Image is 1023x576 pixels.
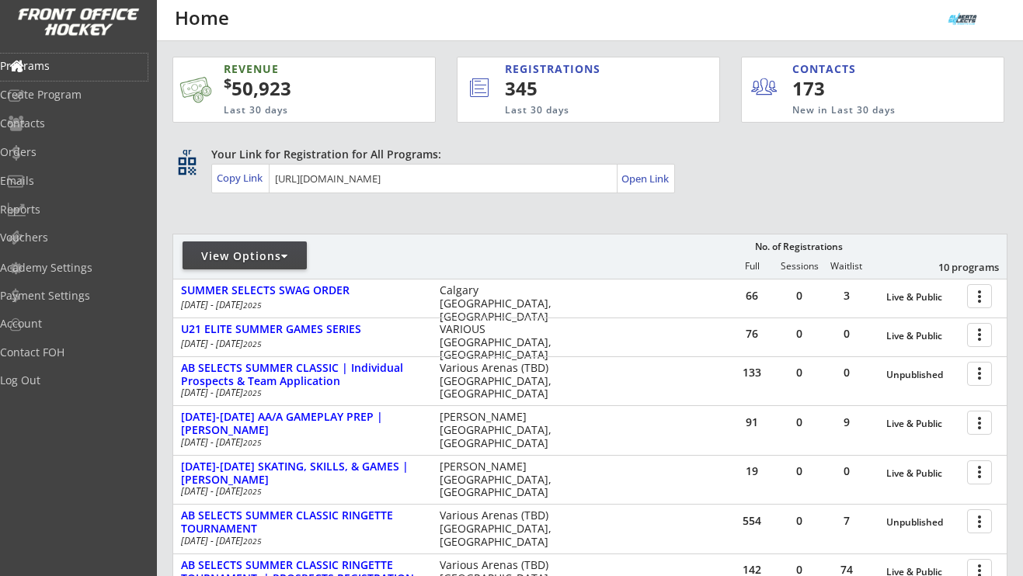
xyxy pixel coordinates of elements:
[823,515,870,526] div: 7
[181,362,423,388] div: AB SELECTS SUMMER CLASSIC | Individual Prospects & Team Application
[181,460,423,487] div: [DATE]-[DATE] SKATING, SKILLS, & GAMES | [PERSON_NAME]
[776,261,823,272] div: Sessions
[823,417,870,428] div: 9
[729,261,775,272] div: Full
[823,466,870,477] div: 0
[886,370,959,380] div: Unpublished
[181,438,419,447] div: [DATE] - [DATE]
[176,154,199,178] button: qr_code
[823,328,870,339] div: 0
[967,284,992,308] button: more_vert
[621,172,670,186] div: Open Link
[967,362,992,386] button: more_vert
[211,147,959,162] div: Your Link for Registration for All Programs:
[181,411,423,437] div: [DATE]-[DATE] AA/A GAMEPLAY PREP | [PERSON_NAME]
[776,328,823,339] div: 0
[243,536,262,547] em: 2025
[181,536,419,546] div: [DATE] - [DATE]
[823,290,870,301] div: 3
[823,367,870,378] div: 0
[181,339,419,349] div: [DATE] - [DATE]
[224,104,367,117] div: Last 30 days
[177,147,196,157] div: qr
[181,388,419,397] div: [DATE] - [DATE]
[181,300,419,310] div: [DATE] - [DATE]
[181,284,423,297] div: SUMMER SELECTS SWAG ORDER
[243,387,262,398] em: 2025
[886,517,959,528] div: Unpublished
[823,261,869,272] div: Waitlist
[918,260,999,274] div: 10 programs
[776,564,823,575] div: 0
[440,362,562,401] div: Various Arenas (TBD) [GEOGRAPHIC_DATA], [GEOGRAPHIC_DATA]
[243,437,262,448] em: 2025
[505,75,667,102] div: 345
[224,74,231,92] sup: $
[729,290,775,301] div: 66
[181,323,423,336] div: U21 ELITE SUMMER GAMES SERIES
[505,61,653,77] div: REGISTRATIONS
[729,417,775,428] div: 91
[729,466,775,477] div: 19
[776,466,823,477] div: 0
[967,460,992,484] button: more_vert
[505,104,656,117] div: Last 30 days
[823,564,870,575] div: 74
[776,290,823,301] div: 0
[729,367,775,378] div: 133
[440,509,562,548] div: Various Arenas (TBD) [GEOGRAPHIC_DATA], [GEOGRAPHIC_DATA]
[243,300,262,311] em: 2025
[886,418,959,429] div: Live & Public
[792,104,931,117] div: New in Last 30 days
[792,61,863,77] div: CONTACTS
[776,367,823,378] div: 0
[181,487,419,496] div: [DATE] - [DATE]
[886,331,959,342] div: Live & Public
[776,417,823,428] div: 0
[440,323,562,362] div: VARIOUS [GEOGRAPHIC_DATA], [GEOGRAPHIC_DATA]
[886,292,959,303] div: Live & Public
[729,328,775,339] div: 76
[224,61,367,77] div: REVENUE
[967,411,992,435] button: more_vert
[440,284,562,323] div: Calgary [GEOGRAPHIC_DATA], [GEOGRAPHIC_DATA]
[729,564,775,575] div: 142
[243,486,262,497] em: 2025
[792,75,888,102] div: 173
[440,460,562,499] div: [PERSON_NAME] [GEOGRAPHIC_DATA], [GEOGRAPHIC_DATA]
[886,468,959,479] div: Live & Public
[776,515,823,526] div: 0
[750,241,847,252] div: No. of Registrations
[729,515,775,526] div: 554
[967,323,992,347] button: more_vert
[967,509,992,533] button: more_vert
[440,411,562,449] div: [PERSON_NAME] [GEOGRAPHIC_DATA], [GEOGRAPHIC_DATA]
[621,168,670,189] a: Open Link
[217,171,266,185] div: Copy Link
[181,509,423,536] div: AB SELECTS SUMMER CLASSIC RINGETTE TOURNAMENT
[224,75,386,102] div: 50,923
[183,248,307,264] div: View Options
[243,338,262,349] em: 2025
